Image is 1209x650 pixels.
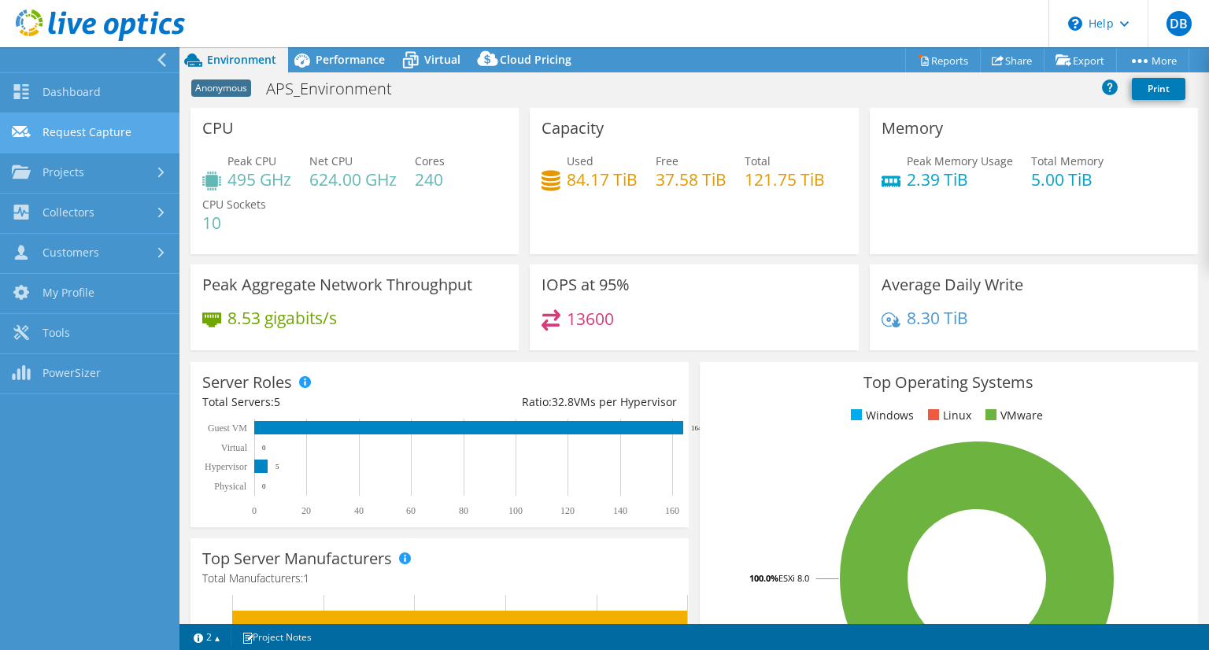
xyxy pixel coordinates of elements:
[656,171,727,188] h4: 37.58 TiB
[847,407,914,424] li: Windows
[567,310,614,327] h4: 13600
[202,214,266,231] h4: 10
[613,505,627,516] text: 140
[202,276,472,294] h3: Peak Aggregate Network Throughput
[309,153,353,168] span: Net CPU
[262,444,266,452] text: 0
[560,505,575,516] text: 120
[262,482,266,490] text: 0
[656,153,678,168] span: Free
[202,570,677,587] h4: Total Manufacturers:
[982,407,1043,424] li: VMware
[882,276,1023,294] h3: Average Daily Write
[301,505,311,516] text: 20
[745,153,771,168] span: Total
[191,79,251,97] span: Anonymous
[274,394,280,409] span: 5
[202,374,292,391] h3: Server Roles
[459,505,468,516] text: 80
[183,627,231,647] a: 2
[1116,48,1189,72] a: More
[227,171,291,188] h4: 495 GHz
[567,171,638,188] h4: 84.17 TiB
[415,171,445,188] h4: 240
[259,80,416,98] h1: APS_Environment
[202,393,439,411] div: Total Servers:
[691,424,702,432] text: 164
[542,276,630,294] h3: IOPS at 95%
[1132,78,1185,100] a: Print
[1166,11,1192,36] span: DB
[552,394,574,409] span: 32.8
[227,153,276,168] span: Peak CPU
[712,374,1186,391] h3: Top Operating Systems
[208,423,247,434] text: Guest VM
[354,505,364,516] text: 40
[778,572,809,584] tspan: ESXi 8.0
[207,52,276,67] span: Environment
[907,309,968,327] h4: 8.30 TiB
[316,52,385,67] span: Performance
[424,52,460,67] span: Virtual
[439,393,676,411] div: Ratio: VMs per Hypervisor
[1044,48,1117,72] a: Export
[749,572,778,584] tspan: 100.0%
[1031,153,1104,168] span: Total Memory
[745,171,825,188] h4: 121.75 TiB
[231,627,323,647] a: Project Notes
[508,505,523,516] text: 100
[1068,17,1082,31] svg: \n
[500,52,571,67] span: Cloud Pricing
[221,442,248,453] text: Virtual
[907,153,1013,168] span: Peak Memory Usage
[252,505,257,516] text: 0
[205,461,247,472] text: Hypervisor
[1031,171,1104,188] h4: 5.00 TiB
[303,571,309,585] span: 1
[882,120,943,137] h3: Memory
[202,120,234,137] h3: CPU
[665,505,679,516] text: 160
[907,171,1013,188] h4: 2.39 TiB
[275,463,279,471] text: 5
[542,120,604,137] h3: Capacity
[415,153,445,168] span: Cores
[202,550,392,567] h3: Top Server Manufacturers
[309,171,397,188] h4: 624.00 GHz
[214,481,246,492] text: Physical
[202,197,266,212] span: CPU Sockets
[227,309,337,327] h4: 8.53 gigabits/s
[905,48,981,72] a: Reports
[980,48,1044,72] a: Share
[567,153,593,168] span: Used
[406,505,416,516] text: 60
[924,407,971,424] li: Linux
